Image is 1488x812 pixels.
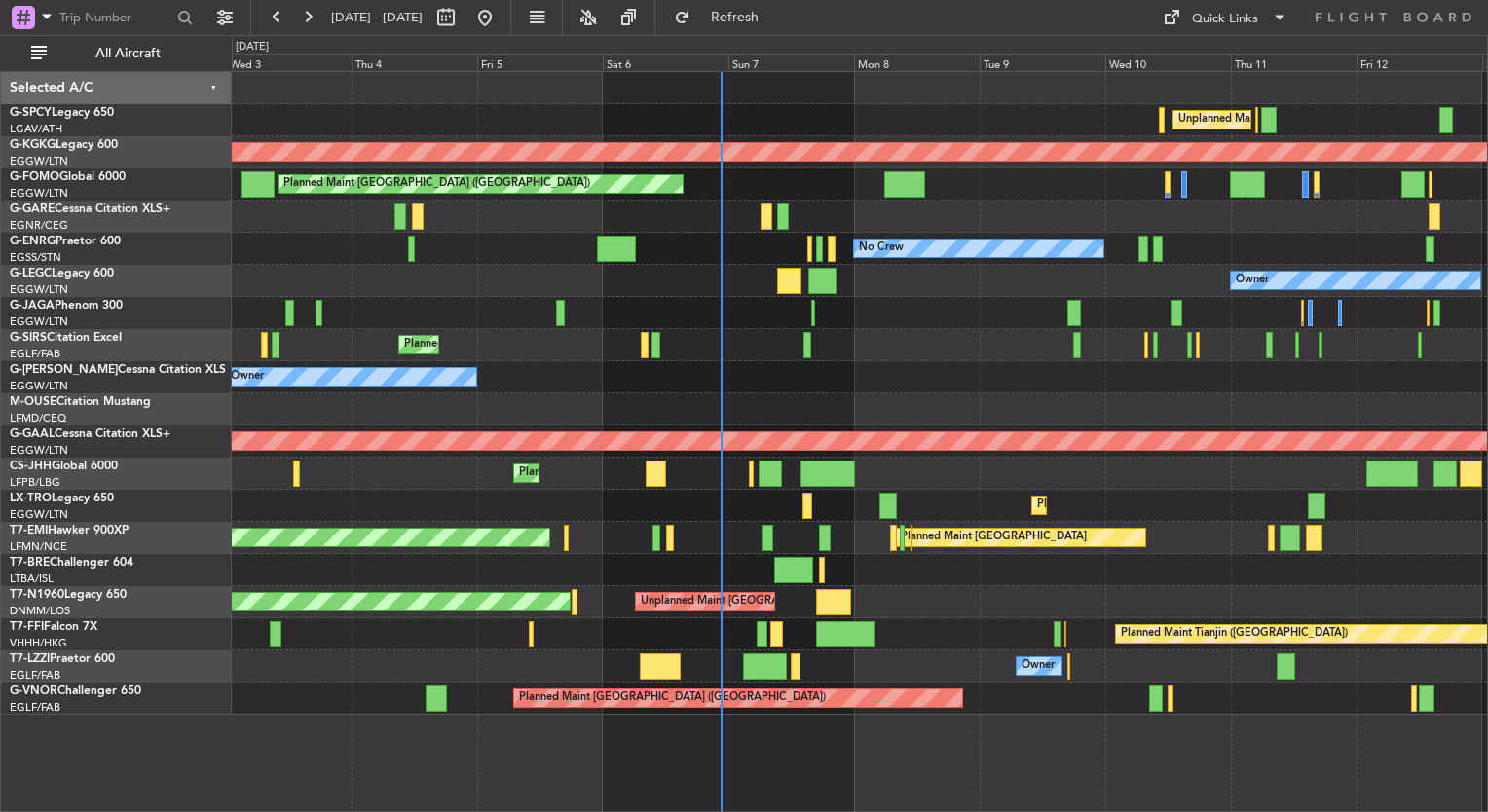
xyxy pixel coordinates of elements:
[10,557,50,569] span: T7-BRE
[10,525,48,536] span: T7-EMI
[1037,491,1165,520] div: Planned Maint Dusseldorf
[1357,54,1482,71] div: Fri 12
[10,332,122,344] a: G-SIRSCitation Excel
[10,539,67,554] a: LFMN/NCE
[10,475,60,490] a: LFPB/LBG
[10,668,60,683] a: EGLF/FAB
[519,683,826,713] div: Planned Maint [GEOGRAPHIC_DATA] ([GEOGRAPHIC_DATA])
[51,47,205,60] span: All Aircraft
[10,700,60,715] a: EGLF/FAB
[10,685,141,697] a: G-VNORChallenger 650
[10,428,170,440] a: G-GAALCessna Citation XLS+
[728,54,854,71] div: Sun 7
[854,54,980,71] div: Mon 8
[10,203,55,215] span: G-GARE
[10,396,56,408] span: M-OUSE
[10,461,52,472] span: CS-JHH
[10,604,70,618] a: DNMM/LOS
[980,54,1105,71] div: Tue 9
[603,54,728,71] div: Sat 6
[10,282,68,297] a: EGGW/LTN
[10,203,170,215] a: G-GARECessna Citation XLS+
[10,379,68,393] a: EGGW/LTN
[10,653,115,665] a: T7-LZZIPraetor 600
[10,636,67,650] a: VHHH/HKG
[10,653,50,665] span: T7-LZZI
[10,171,126,183] a: G-FOMOGlobal 6000
[10,364,226,376] a: G-[PERSON_NAME]Cessna Citation XLS
[1105,54,1231,71] div: Wed 10
[10,154,68,168] a: EGGW/LTN
[10,525,129,536] a: T7-EMIHawker 900XP
[10,300,123,312] a: G-JAGAPhenom 300
[283,169,590,199] div: Planned Maint [GEOGRAPHIC_DATA] ([GEOGRAPHIC_DATA])
[236,39,269,55] div: [DATE]
[10,250,61,265] a: EGSS/STN
[1153,2,1297,33] button: Quick Links
[10,107,114,119] a: G-SPCYLegacy 650
[1121,619,1348,648] div: Planned Maint Tianjin ([GEOGRAPHIC_DATA])
[10,300,55,312] span: G-JAGA
[10,443,68,458] a: EGGW/LTN
[404,330,711,359] div: Planned Maint [GEOGRAPHIC_DATA] ([GEOGRAPHIC_DATA])
[10,347,60,361] a: EGLF/FAB
[10,107,52,119] span: G-SPCY
[901,523,1087,552] div: Planned Maint [GEOGRAPHIC_DATA]
[10,507,68,522] a: EGGW/LTN
[10,314,68,329] a: EGGW/LTN
[10,589,127,601] a: T7-N1960Legacy 650
[1022,651,1055,681] div: Owner
[477,54,603,71] div: Fri 5
[10,428,55,440] span: G-GAAL
[859,234,904,263] div: No Crew
[10,122,62,136] a: LGAV/ATH
[10,332,47,344] span: G-SIRS
[10,685,57,697] span: G-VNOR
[10,139,56,151] span: G-KGKG
[10,268,52,279] span: G-LEGC
[226,54,352,71] div: Wed 3
[10,236,121,247] a: G-ENRGPraetor 600
[10,139,118,151] a: G-KGKGLegacy 600
[10,268,114,279] a: G-LEGCLegacy 600
[665,2,782,33] button: Refresh
[10,493,52,504] span: LX-TRO
[10,589,64,601] span: T7-N1960
[10,493,114,504] a: LX-TROLegacy 650
[694,11,776,24] span: Refresh
[59,3,171,32] input: Trip Number
[10,218,68,233] a: EGNR/CEG
[10,557,133,569] a: T7-BREChallenger 604
[231,362,264,391] div: Owner
[10,236,56,247] span: G-ENRG
[519,459,826,488] div: Planned Maint [GEOGRAPHIC_DATA] ([GEOGRAPHIC_DATA])
[1236,266,1269,295] div: Owner
[10,572,54,586] a: LTBA/ISL
[10,171,59,183] span: G-FOMO
[10,364,118,376] span: G-[PERSON_NAME]
[10,621,97,633] a: T7-FFIFalcon 7X
[1231,54,1357,71] div: Thu 11
[10,621,44,633] span: T7-FFI
[1192,10,1258,29] div: Quick Links
[10,186,68,201] a: EGGW/LTN
[641,587,961,616] div: Unplanned Maint [GEOGRAPHIC_DATA] ([GEOGRAPHIC_DATA])
[10,461,118,472] a: CS-JHHGlobal 6000
[21,38,211,69] button: All Aircraft
[10,396,151,408] a: M-OUSECitation Mustang
[352,54,477,71] div: Thu 4
[331,9,423,26] span: [DATE] - [DATE]
[10,411,66,425] a: LFMD/CEQ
